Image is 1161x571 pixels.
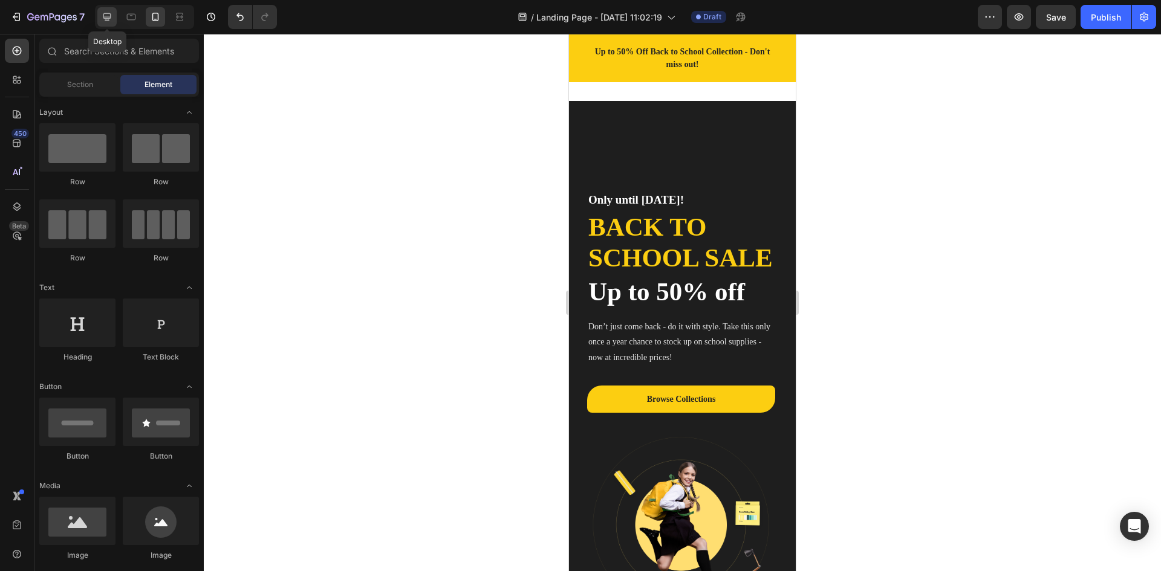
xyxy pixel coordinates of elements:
[67,79,93,90] span: Section
[569,34,796,571] iframe: Design area
[11,129,29,138] div: 450
[180,103,199,122] span: Toggle open
[123,176,199,187] div: Row
[79,10,85,24] p: 7
[123,253,199,263] div: Row
[1036,5,1076,29] button: Save
[39,451,115,462] div: Button
[228,5,277,29] div: Undo/Redo
[39,480,60,491] span: Media
[9,221,29,231] div: Beta
[1046,12,1066,22] span: Save
[703,11,721,22] span: Draft
[1091,11,1121,24] div: Publish
[39,39,199,63] input: Search Sections & Elements
[180,377,199,396] span: Toggle open
[39,253,115,263] div: Row
[1081,5,1131,29] button: Publish
[39,550,115,561] div: Image
[531,11,534,24] span: /
[39,352,115,363] div: Heading
[39,282,54,293] span: Text
[5,5,90,29] button: 7
[123,352,199,363] div: Text Block
[1120,512,1149,541] div: Open Intercom Messenger
[39,381,62,392] span: Button
[123,451,199,462] div: Button
[123,550,199,561] div: Image
[39,107,63,118] span: Layout
[39,176,115,187] div: Row
[180,278,199,297] span: Toggle open
[536,11,662,24] span: Landing Page - [DATE] 11:02:19
[145,79,172,90] span: Element
[180,476,199,495] span: Toggle open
